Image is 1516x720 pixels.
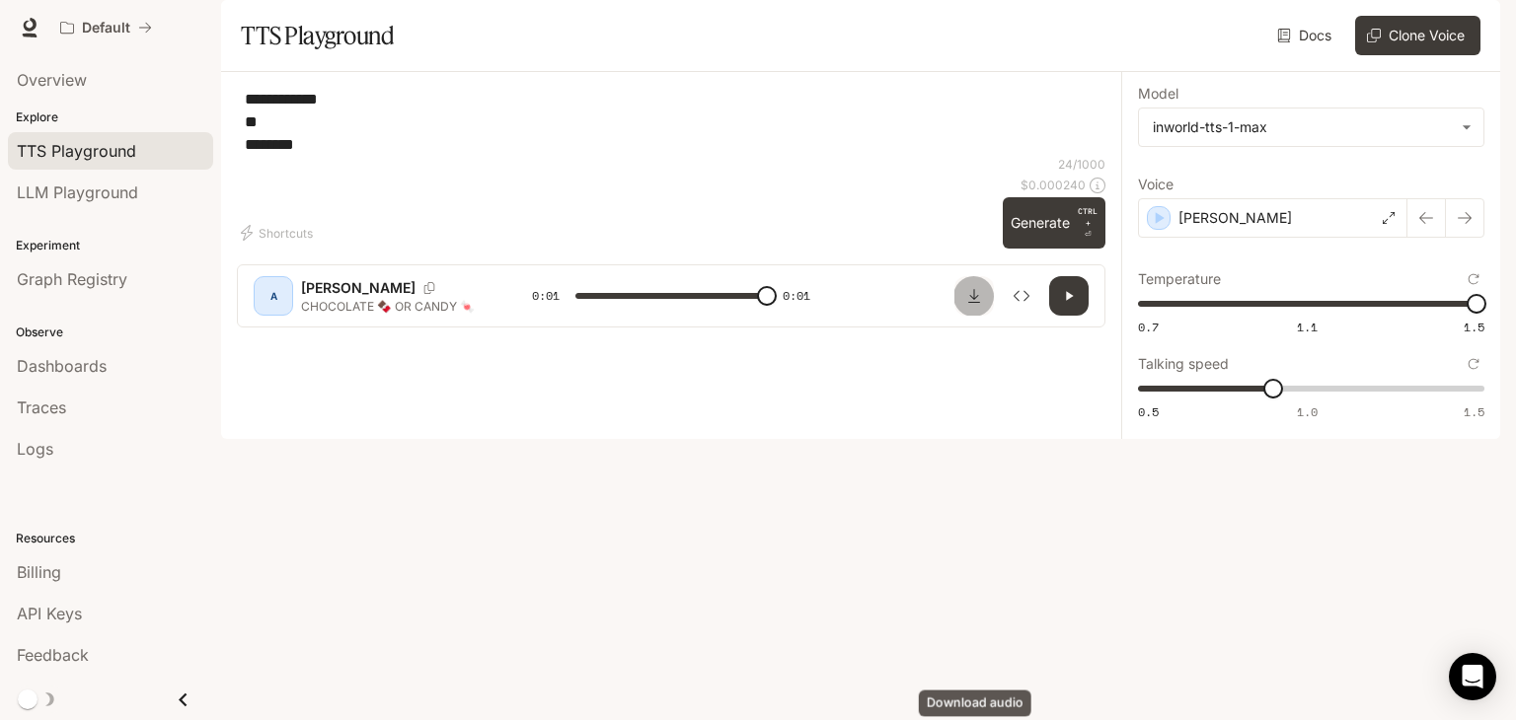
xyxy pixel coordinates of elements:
[783,286,810,306] span: 0:01
[51,8,161,47] button: All workspaces
[1273,16,1339,55] a: Docs
[82,20,130,36] p: Default
[301,278,416,298] p: [PERSON_NAME]
[1003,197,1105,249] button: GenerateCTRL +⏎
[1178,208,1292,228] p: [PERSON_NAME]
[241,16,394,55] h1: TTS Playground
[1449,653,1496,700] div: Open Intercom Messenger
[1464,403,1484,420] span: 1.5
[237,217,321,249] button: Shortcuts
[1138,357,1229,371] p: Talking speed
[954,276,994,316] button: Download audio
[1463,268,1484,290] button: Reset to default
[1002,276,1041,316] button: Inspect
[1297,319,1318,335] span: 1.1
[1463,353,1484,375] button: Reset to default
[919,690,1031,717] div: Download audio
[532,286,560,306] span: 0:01
[1058,156,1105,173] p: 24 / 1000
[1464,319,1484,335] span: 1.5
[1078,205,1098,229] p: CTRL +
[1139,108,1483,146] div: inworld-tts-1-max
[1138,87,1178,101] p: Model
[1021,177,1086,193] p: $ 0.000240
[1138,403,1159,420] span: 0.5
[1355,16,1480,55] button: Clone Voice
[258,280,289,312] div: A
[1138,272,1221,286] p: Temperature
[1297,403,1318,420] span: 1.0
[1138,178,1174,191] p: Voice
[301,298,485,315] p: CHOCOLATE 🍫 OR CANDY 🍬
[416,282,443,294] button: Copy Voice ID
[1153,117,1452,137] div: inworld-tts-1-max
[1138,319,1159,335] span: 0.7
[1078,205,1098,241] p: ⏎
